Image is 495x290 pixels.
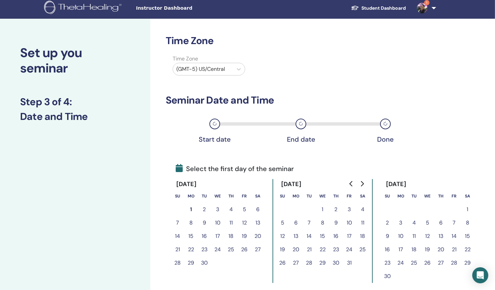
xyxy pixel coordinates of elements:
button: 27 [251,243,265,256]
button: 21 [171,243,184,256]
button: 4 [224,203,238,216]
button: 21 [448,243,461,256]
button: 19 [276,243,289,256]
img: default.jpg [417,3,428,13]
button: 23 [198,243,211,256]
button: 5 [421,216,434,230]
button: 22 [461,243,474,256]
span: Instructor Dashboard [136,5,236,12]
img: graduation-cap-white.svg [351,5,359,11]
button: 10 [211,216,224,230]
button: 8 [184,216,198,230]
button: 7 [303,216,316,230]
th: Wednesday [211,189,224,203]
button: 26 [421,256,434,270]
button: 15 [461,230,474,243]
button: 9 [329,216,343,230]
th: Friday [343,189,356,203]
h3: Seminar Date and Time [166,94,422,106]
div: [DATE] [276,179,307,189]
div: End date [284,135,318,143]
button: 11 [407,230,421,243]
th: Thursday [329,189,343,203]
button: 24 [394,256,407,270]
th: Monday [289,189,303,203]
button: 4 [407,216,421,230]
img: logo.png [44,1,124,16]
th: Saturday [356,189,369,203]
button: 18 [356,230,369,243]
button: 1 [461,203,474,216]
button: 1 [184,203,198,216]
button: 5 [276,216,289,230]
button: 20 [434,243,448,256]
button: 29 [461,256,474,270]
button: 20 [289,243,303,256]
th: Saturday [251,189,265,203]
button: Go to next month [357,177,367,190]
h3: Date and Time [20,111,130,123]
button: 20 [251,230,265,243]
th: Tuesday [407,189,421,203]
th: Thursday [224,189,238,203]
button: 6 [434,216,448,230]
button: 1 [316,203,329,216]
button: Go to previous month [346,177,357,190]
button: 21 [303,243,316,256]
button: 29 [316,256,329,270]
button: 12 [276,230,289,243]
h3: Time Zone [166,35,422,47]
button: 16 [198,230,211,243]
button: 29 [184,256,198,270]
button: 28 [448,256,461,270]
button: 25 [356,243,369,256]
th: Monday [394,189,407,203]
button: 13 [289,230,303,243]
button: 27 [289,256,303,270]
button: 26 [238,243,251,256]
button: 3 [343,203,356,216]
button: 22 [184,243,198,256]
button: 30 [198,256,211,270]
button: 8 [316,216,329,230]
th: Wednesday [421,189,434,203]
button: 10 [343,216,356,230]
th: Sunday [276,189,289,203]
div: [DATE] [381,179,412,189]
button: 11 [356,216,369,230]
button: 25 [224,243,238,256]
button: 7 [171,216,184,230]
button: 14 [448,230,461,243]
th: Friday [448,189,461,203]
button: 13 [434,230,448,243]
div: Done [369,135,402,143]
button: 18 [407,243,421,256]
button: 14 [171,230,184,243]
button: 2 [198,203,211,216]
button: 17 [343,230,356,243]
button: 28 [303,256,316,270]
button: 5 [238,203,251,216]
button: 9 [198,216,211,230]
th: Sunday [171,189,184,203]
button: 6 [289,216,303,230]
button: 24 [343,243,356,256]
button: 19 [238,230,251,243]
button: 13 [251,216,265,230]
th: Tuesday [303,189,316,203]
button: 12 [421,230,434,243]
button: 30 [329,256,343,270]
button: 4 [356,203,369,216]
button: 8 [461,216,474,230]
button: 3 [394,216,407,230]
button: 26 [276,256,289,270]
button: 25 [407,256,421,270]
button: 24 [211,243,224,256]
th: Saturday [461,189,474,203]
button: 12 [238,216,251,230]
button: 18 [224,230,238,243]
button: 14 [303,230,316,243]
button: 10 [394,230,407,243]
button: 23 [329,243,343,256]
button: 17 [394,243,407,256]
